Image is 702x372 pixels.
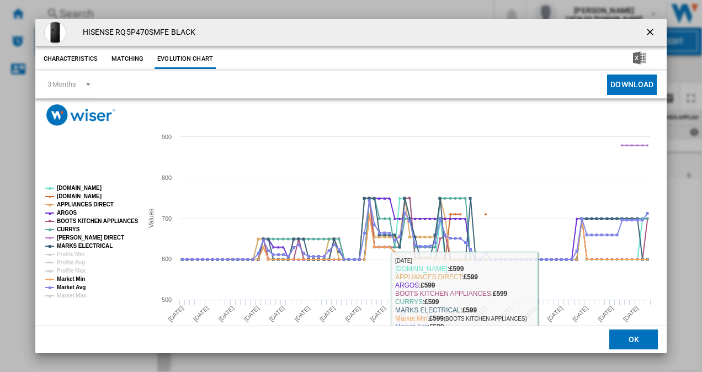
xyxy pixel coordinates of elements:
[609,330,658,350] button: OK
[217,305,235,323] tspan: [DATE]
[268,305,286,323] tspan: [DATE]
[162,256,172,262] tspan: 600
[640,22,662,44] button: getI18NText('BUTTONS.CLOSE_DIALOG')
[155,49,216,69] button: Evolution chart
[419,305,438,323] tspan: [DATE]
[57,251,84,257] tspan: Profile Min
[57,284,86,290] tspan: Market Avg
[57,210,77,216] tspan: ARGOS
[57,226,80,232] tspan: CURRYS
[162,134,172,140] tspan: 900
[167,305,185,323] tspan: [DATE]
[162,174,172,181] tspan: 800
[44,22,66,44] img: awupkb8lh1mo556qscu3dr-a9b1abe3690cf8ffbf50_m_p.jpg
[57,218,139,224] tspan: BOOTS KITCHEN APPLIANCES
[57,235,124,241] tspan: [PERSON_NAME] DIRECT
[495,305,513,323] tspan: [DATE]
[470,305,488,323] tspan: [DATE]
[57,243,113,249] tspan: MARKS ELECTRICAL
[57,193,102,199] tspan: [DOMAIN_NAME]
[645,26,658,40] ng-md-icon: getI18NText('BUTTONS.CLOSE_DIALOG')
[293,305,311,323] tspan: [DATE]
[57,293,87,299] tspan: Market Max
[35,19,667,354] md-dialog: Product popup
[633,51,646,65] img: excel-24x24.png
[77,27,196,38] h4: HISENSE RQ5P470SMFE BLACK
[47,80,76,88] div: 3 Months
[57,268,86,274] tspan: Profile Max
[162,296,172,303] tspan: 500
[41,49,101,69] button: Characteristics
[318,305,336,323] tspan: [DATE]
[57,276,85,282] tspan: Market Min
[162,215,172,222] tspan: 700
[615,49,664,69] button: Download in Excel
[242,305,260,323] tspan: [DATE]
[103,49,152,69] button: Matching
[571,305,589,323] tspan: [DATE]
[57,259,85,265] tspan: Profile Avg
[57,185,102,191] tspan: [DOMAIN_NAME]
[192,305,210,323] tspan: [DATE]
[394,305,412,323] tspan: [DATE]
[369,305,387,323] tspan: [DATE]
[546,305,564,323] tspan: [DATE]
[46,104,115,126] img: logo_wiser_300x94.png
[596,305,614,323] tspan: [DATE]
[343,305,361,323] tspan: [DATE]
[57,201,114,208] tspan: APPLIANCES DIRECT
[607,75,657,95] button: Download
[147,209,155,228] tspan: Values
[444,305,462,323] tspan: [DATE]
[520,305,539,323] tspan: [DATE]
[621,305,640,323] tspan: [DATE]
